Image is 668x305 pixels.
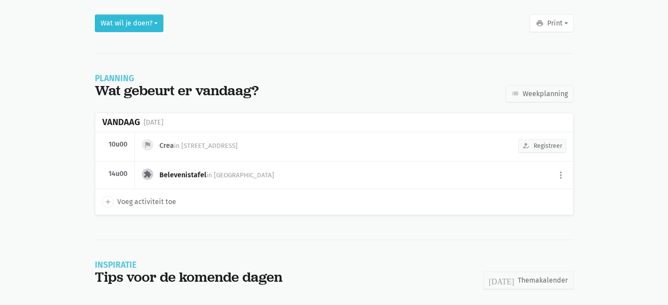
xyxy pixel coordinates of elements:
[483,272,574,289] a: Themakalender
[530,14,573,32] button: Print
[174,142,238,150] span: in [STREET_ADDRESS]
[95,261,282,269] div: Inspiratie
[144,170,152,178] i: extension
[144,117,163,128] div: [DATE]
[206,171,274,179] span: in [GEOGRAPHIC_DATA]
[159,170,281,180] div: Belevenistafel
[511,90,519,97] i: list
[535,19,543,27] i: print
[95,269,282,285] div: Tips voor de komende dagen
[144,141,152,149] i: flag
[522,142,530,150] i: how_to_reg
[102,117,140,127] div: Vandaag
[159,141,245,151] div: Crea
[117,196,176,208] span: Voeg activiteit toe
[102,140,128,149] div: 10u00
[102,196,176,208] a: add Voeg activiteit toe
[95,83,259,99] div: Wat gebeurt er vandaag?
[518,139,566,153] button: Registreer
[95,75,259,83] div: Planning
[95,14,163,32] button: Wat wil je doen?
[506,85,574,103] a: Weekplanning
[104,198,112,206] i: add
[102,169,128,178] div: 14u00
[489,276,514,284] i: [DATE]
